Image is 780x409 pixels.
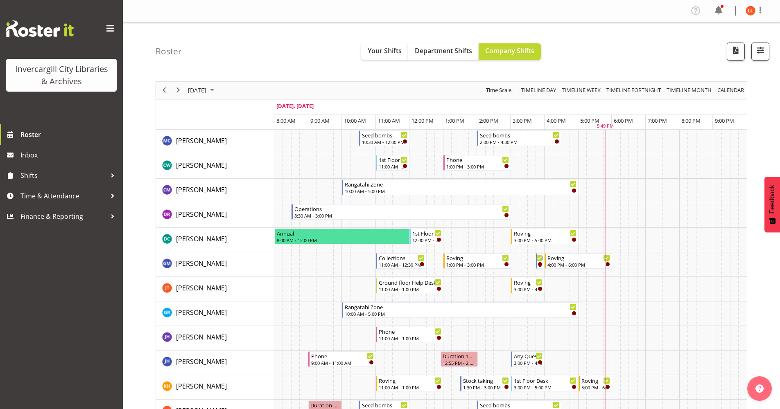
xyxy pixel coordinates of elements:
div: Donald Cunningham"s event - 1st Floor Desk Begin From Thursday, September 25, 2025 at 12:00:00 PM... [409,229,443,244]
div: Aurora Catu"s event - Seed bombs Begin From Thursday, September 25, 2025 at 2:00:00 PM GMT+12:00 ... [477,130,561,146]
div: Gabriel McKay Smith"s event - Collections Begin From Thursday, September 25, 2025 at 11:00:00 AM ... [376,253,427,269]
span: 1:00 PM [445,117,464,124]
span: calendar [717,85,745,95]
div: Rangatahi Zone [345,303,576,311]
span: Feedback [769,185,776,213]
button: Month [716,85,746,95]
span: 7:00 PM [648,117,667,124]
div: next period [171,82,185,99]
div: Donald Cunningham"s event - Annual Begin From Thursday, September 25, 2025 at 8:00:00 AM GMT+12:0... [275,229,410,244]
div: 9:00 AM - 11:00 AM [311,360,374,366]
div: Glen Tomlinson"s event - Ground floor Help Desk Begin From Thursday, September 25, 2025 at 11:00:... [376,278,443,293]
div: Rangatahi Zone [345,180,576,188]
div: Stock taking [463,376,509,384]
span: Time Scale [485,85,512,95]
a: [PERSON_NAME] [176,136,227,146]
span: Timeline Fortnight [606,85,662,95]
td: Kaela Harley resource [156,375,274,400]
div: Collections [379,254,425,262]
button: Previous [159,85,170,95]
span: 2:00 PM [479,117,498,124]
div: New book tagging [539,254,543,262]
button: September 2025 [187,85,218,95]
button: Download a PDF of the roster for the current day [727,43,745,61]
div: Roving [514,229,577,237]
button: Timeline Week [561,85,602,95]
span: Company Shifts [485,46,534,55]
span: Time & Attendance [20,190,106,202]
div: Seed bombs [362,131,408,139]
span: 4:00 PM [547,117,566,124]
div: 11:00 AM - 12:00 PM [379,163,407,170]
span: [PERSON_NAME] [176,357,227,366]
td: Chamique Mamolo resource [156,179,274,203]
div: Jillian Hunter"s event - Duration 1 hours - Jillian Hunter Begin From Thursday, September 25, 202... [441,351,478,367]
div: Roving [547,254,610,262]
span: [DATE], [DATE] [276,102,314,110]
span: [PERSON_NAME] [176,234,227,243]
button: Company Shifts [479,43,541,60]
div: Gabriel McKay Smith"s event - Roving Begin From Thursday, September 25, 2025 at 1:00:00 PM GMT+12... [443,253,511,269]
span: [PERSON_NAME] [176,185,227,194]
div: Phone [311,352,374,360]
button: Feedback - Show survey [764,177,780,232]
div: Seed bombs [480,401,559,409]
span: 10:00 AM [344,117,366,124]
span: [PERSON_NAME] [176,136,227,145]
div: 3:00 PM - 4:00 PM [514,360,543,366]
td: Donald Cunningham resource [156,228,274,252]
div: Donald Cunningham"s event - Roving Begin From Thursday, September 25, 2025 at 3:00:00 PM GMT+12:0... [511,229,579,244]
button: Time Scale [485,85,513,95]
button: Next [173,85,184,95]
div: 8:30 AM - 3:00 PM [294,212,509,219]
span: 11:00 AM [378,117,400,124]
td: Jill Harpur resource [156,326,274,351]
img: Rosterit website logo [6,20,74,37]
td: Debra Robinson resource [156,203,274,228]
div: 3:00 PM - 5:00 PM [514,237,577,243]
td: Glen Tomlinson resource [156,277,274,301]
button: Department Shifts [408,43,479,60]
td: Jillian Hunter resource [156,351,274,375]
a: [PERSON_NAME] [176,234,227,244]
span: [PERSON_NAME] [176,210,227,219]
div: Kaela Harley"s event - Roving Begin From Thursday, September 25, 2025 at 5:00:00 PM GMT+12:00 End... [579,376,612,391]
span: [PERSON_NAME] [176,259,227,268]
span: [PERSON_NAME] [176,308,227,317]
img: help-xxl-2.png [755,384,764,393]
a: [PERSON_NAME] [176,283,227,293]
a: [PERSON_NAME] [176,332,227,342]
div: 5:00 PM - 6:00 PM [581,384,610,391]
div: Roving [446,254,509,262]
div: Glen Tomlinson"s event - Roving Begin From Thursday, September 25, 2025 at 3:00:00 PM GMT+12:00 E... [511,278,545,293]
td: Catherine Wilson resource [156,154,274,179]
div: 3:00 PM - 4:00 PM [514,286,543,292]
div: Operations [294,204,509,213]
a: [PERSON_NAME] [176,357,227,366]
div: Kaela Harley"s event - 1st Floor Desk Begin From Thursday, September 25, 2025 at 3:00:00 PM GMT+1... [511,376,579,391]
span: Department Shifts [415,46,472,55]
div: Invercargill City Libraries & Archives [14,63,109,88]
div: Grace Roscoe-Squires"s event - Rangatahi Zone Begin From Thursday, September 25, 2025 at 10:00:00... [342,302,578,318]
span: Timeline Day [520,85,557,95]
span: Roster [20,128,119,141]
div: Phone [379,327,441,335]
button: Fortnight [605,85,662,95]
div: 10:30 AM - 12:00 PM [362,139,408,145]
span: [PERSON_NAME] [176,161,227,170]
span: 6:00 PM [614,117,633,124]
div: Gabriel McKay Smith"s event - New book tagging Begin From Thursday, September 25, 2025 at 3:45:00... [536,253,545,269]
div: Seed bombs [362,401,408,409]
span: [DATE] [187,85,207,95]
button: Your Shifts [361,43,408,60]
div: Ground floor Help Desk [379,278,441,286]
div: Kaela Harley"s event - Roving Begin From Thursday, September 25, 2025 at 11:00:00 AM GMT+12:00 En... [376,376,443,391]
span: Timeline Week [561,85,601,95]
div: Phone [446,155,509,164]
div: Kaela Harley"s event - Stock taking Begin From Thursday, September 25, 2025 at 1:30:00 PM GMT+12:... [460,376,511,391]
a: [PERSON_NAME] [176,308,227,317]
div: Debra Robinson"s event - Operations Begin From Thursday, September 25, 2025 at 8:30:00 AM GMT+12:... [292,204,511,220]
div: Aurora Catu"s event - Seed bombs Begin From Thursday, September 25, 2025 at 10:30:00 AM GMT+12:00... [359,130,410,146]
span: 8:00 AM [276,117,296,124]
div: Roving [379,376,441,384]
